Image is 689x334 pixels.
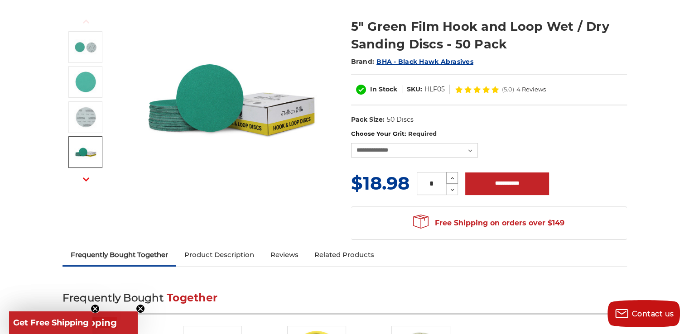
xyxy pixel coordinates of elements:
[74,36,97,58] img: Side-by-side 5-inch green film hook and loop sanding disc p60 grit and loop back
[424,85,445,94] dd: HLF05
[75,169,97,189] button: Next
[502,86,514,92] span: (5.0)
[351,18,627,53] h1: 5" Green Film Hook and Loop Wet / Dry Sanding Discs - 50 Pack
[91,304,100,313] button: Close teaser
[351,115,385,124] dt: Pack Size:
[351,172,410,194] span: $18.98
[167,291,217,304] span: Together
[262,245,306,265] a: Reviews
[351,129,627,138] label: Choose Your Grit:
[386,115,413,124] dd: 50 Discs
[74,141,97,163] img: BHA bulk pack box with 50 5-inch green film hook and loop sanding discs p120 grit
[408,130,436,137] small: Required
[75,12,97,31] button: Previous
[140,8,321,189] img: Side-by-side 5-inch green film hook and loop sanding disc p60 grit and loop back
[407,85,422,94] dt: SKU:
[607,300,680,327] button: Contact us
[413,214,564,232] span: Free Shipping on orders over $149
[306,245,382,265] a: Related Products
[74,106,97,129] img: 5-inch hook and loop backing detail on green film disc for sanding on stainless steel, automotive...
[63,291,164,304] span: Frequently Bought
[63,245,176,265] a: Frequently Bought Together
[136,304,145,313] button: Close teaser
[632,310,674,318] span: Contact us
[370,85,397,93] span: In Stock
[9,311,138,334] div: Get Free ShippingClose teaser
[176,245,262,265] a: Product Description
[74,71,97,93] img: 5-inch 60-grit green film abrasive polyester film hook and loop sanding disc for welding, metalwo...
[9,311,92,334] div: Get Free ShippingClose teaser
[516,86,546,92] span: 4 Reviews
[376,57,473,66] a: BHA - Black Hawk Abrasives
[351,57,375,66] span: Brand:
[13,318,89,328] span: Get Free Shipping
